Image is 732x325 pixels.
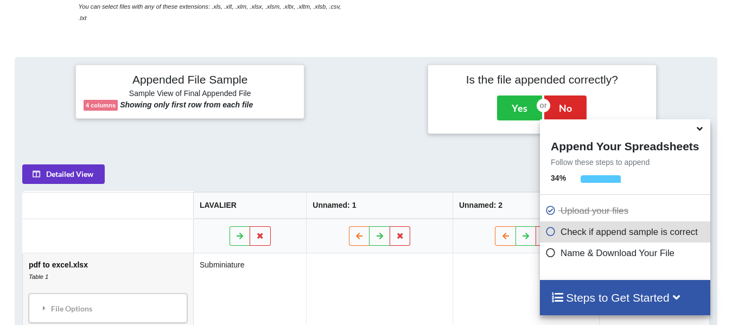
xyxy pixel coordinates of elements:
[306,192,453,219] th: Unnamed: 1
[540,157,710,168] p: Follow these steps to append
[551,174,566,182] b: 34 %
[551,291,699,304] h4: Steps to Get Started
[497,95,542,120] button: Yes
[84,89,296,100] h6: Sample View of Final Appended File
[86,102,116,109] b: 4 columns
[29,273,48,280] i: Table 1
[193,192,306,219] th: LAVALIER
[78,3,341,21] i: You can select files with any of these extensions: .xls, .xlt, .xlm, .xlsx, .xlsm, .xltx, .xltm, ...
[545,225,707,239] p: Check if append sample is correct
[436,73,648,86] h4: Is the file appended correctly?
[544,95,587,120] button: No
[22,164,105,184] button: Detailed View
[545,204,707,218] p: Upload your files
[120,100,253,109] b: Showing only first row from each file
[545,246,707,260] p: Name & Download Your File
[540,137,710,153] h4: Append Your Spreadsheets
[84,73,296,88] h4: Appended File Sample
[453,192,599,219] th: Unnamed: 2
[32,297,184,320] div: File Options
